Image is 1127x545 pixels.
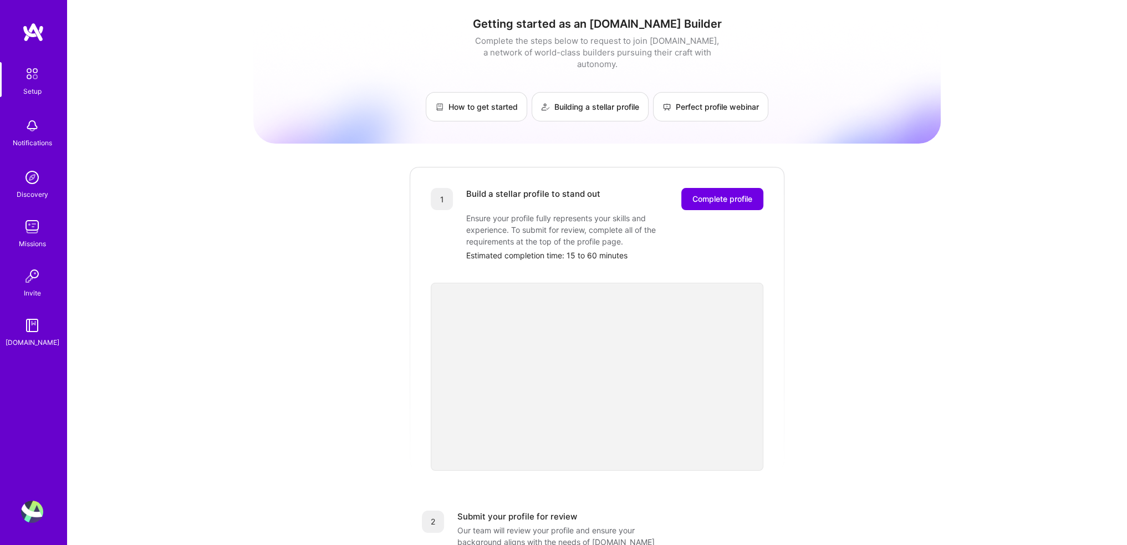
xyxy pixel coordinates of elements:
[13,137,52,149] div: Notifications
[22,22,44,42] img: logo
[17,189,48,200] div: Discovery
[21,166,43,189] img: discovery
[24,287,41,299] div: Invite
[457,511,577,522] div: Submit your profile for review
[532,92,649,121] a: Building a stellar profile
[19,238,46,249] div: Missions
[18,501,46,523] a: User Avatar
[541,103,550,111] img: Building a stellar profile
[466,188,600,210] div: Build a stellar profile to stand out
[21,265,43,287] img: Invite
[422,511,444,533] div: 2
[435,103,444,111] img: How to get started
[472,35,722,70] div: Complete the steps below to request to join [DOMAIN_NAME], a network of world-class builders purs...
[21,314,43,337] img: guide book
[662,103,671,111] img: Perfect profile webinar
[431,283,763,471] iframe: video
[466,249,763,261] div: Estimated completion time: 15 to 60 minutes
[21,216,43,238] img: teamwork
[681,188,763,210] button: Complete profile
[21,501,43,523] img: User Avatar
[6,337,59,348] div: [DOMAIN_NAME]
[426,92,527,121] a: How to get started
[653,92,768,121] a: Perfect profile webinar
[21,115,43,137] img: bell
[21,62,44,85] img: setup
[692,193,752,205] span: Complete profile
[253,17,941,30] h1: Getting started as an [DOMAIN_NAME] Builder
[431,188,453,210] div: 1
[23,85,42,97] div: Setup
[466,212,688,247] div: Ensure your profile fully represents your skills and experience. To submit for review, complete a...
